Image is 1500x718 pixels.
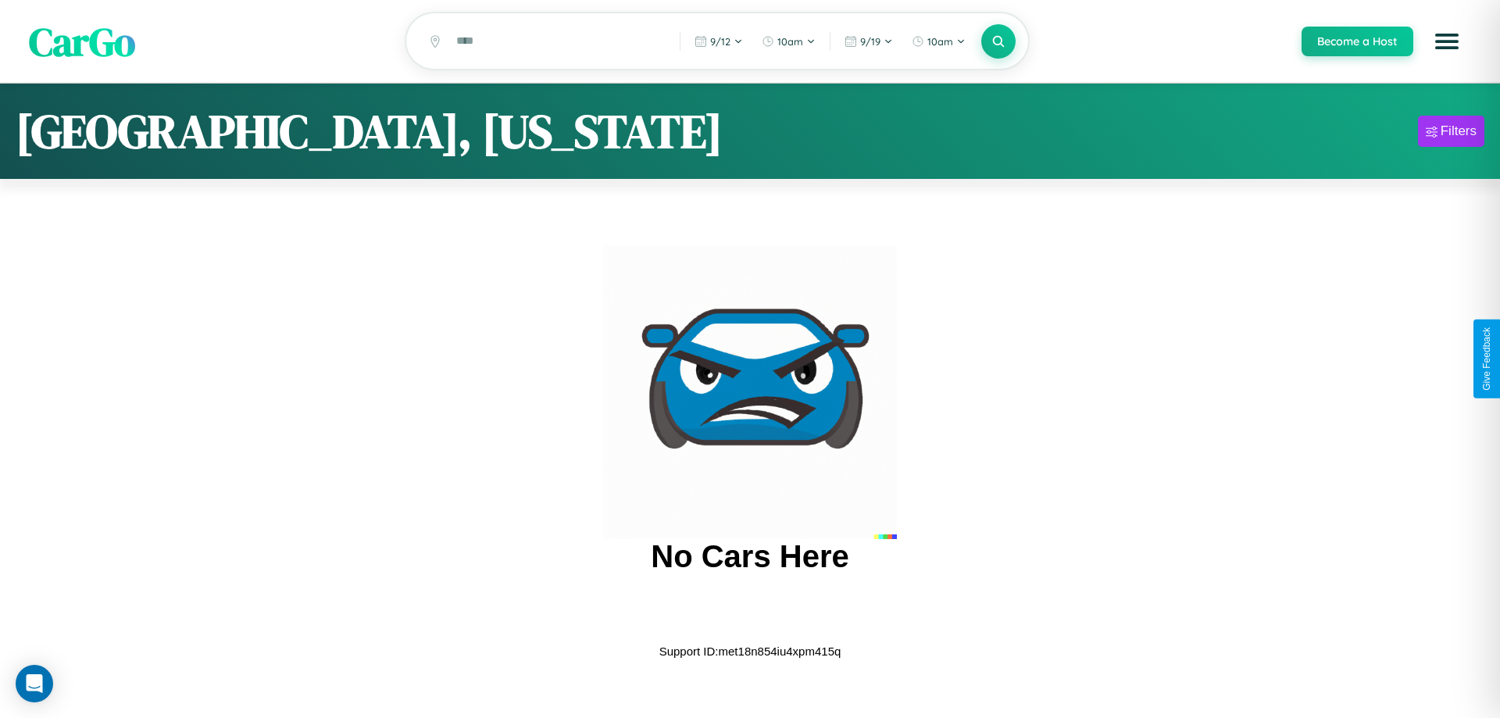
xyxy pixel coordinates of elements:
span: CarGo [29,14,135,68]
button: 9/19 [837,29,901,54]
button: Become a Host [1302,27,1413,56]
button: Open menu [1425,20,1469,63]
img: car [603,245,897,539]
span: 10am [777,35,803,48]
p: Support ID: met18n854iu4xpm415q [659,641,841,662]
div: Filters [1441,123,1477,139]
h1: [GEOGRAPHIC_DATA], [US_STATE] [16,99,723,163]
span: 10am [927,35,953,48]
span: 9 / 19 [860,35,880,48]
button: 9/12 [687,29,751,54]
div: Open Intercom Messenger [16,665,53,702]
button: 10am [904,29,973,54]
button: Filters [1418,116,1484,147]
div: Give Feedback [1481,327,1492,391]
button: 10am [754,29,823,54]
h2: No Cars Here [651,539,848,574]
span: 9 / 12 [710,35,730,48]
